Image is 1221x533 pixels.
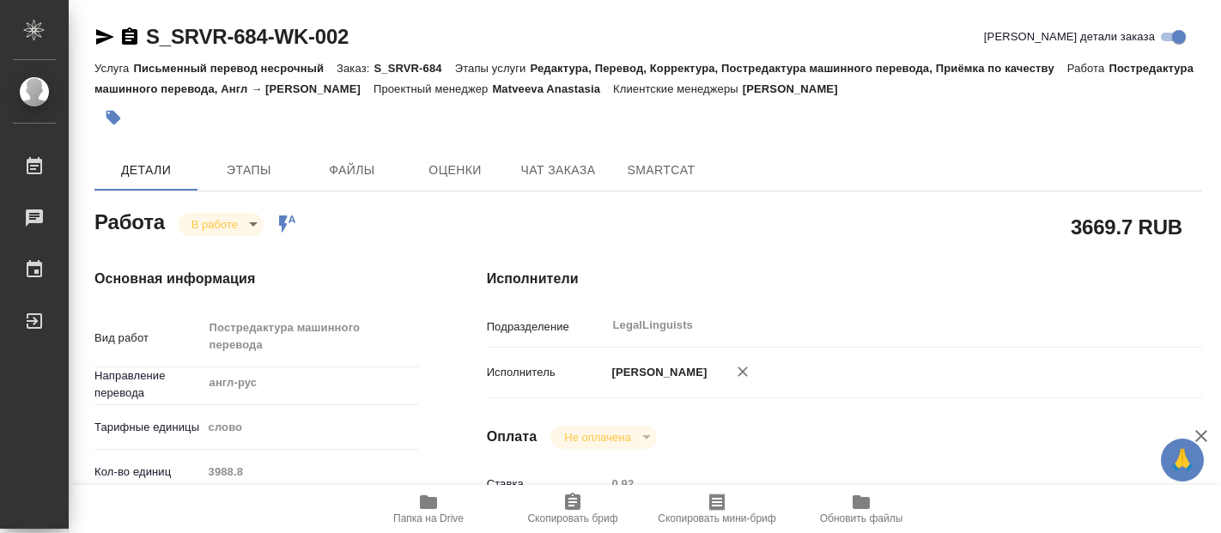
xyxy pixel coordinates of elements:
button: В работе [186,217,243,232]
button: Папка на Drive [356,485,501,533]
p: Услуга [94,62,133,75]
span: SmartCat [620,160,702,181]
span: Оценки [414,160,496,181]
p: Клиентские менеджеры [613,82,743,95]
h4: Основная информация [94,269,418,289]
p: Работа [1067,62,1109,75]
h4: Исполнители [487,269,1202,289]
p: Этапы услуги [455,62,531,75]
p: Ставка [487,475,606,493]
p: Направление перевода [94,367,203,402]
p: Вид работ [94,330,203,347]
a: S_SRVR-684-WK-002 [146,25,349,48]
input: Пустое поле [606,471,1143,496]
h2: Работа [94,205,165,236]
p: Проектный менеджер [374,82,492,95]
p: Исполнитель [487,364,606,381]
button: Скопировать ссылку [119,27,140,47]
button: Скопировать ссылку для ЯМессенджера [94,27,115,47]
span: Обновить файлы [820,512,903,524]
p: Кол-во единиц [94,463,203,481]
div: В работе [178,213,264,236]
p: Письменный перевод несрочный [133,62,337,75]
p: Matveeva Anastasia [492,82,613,95]
p: Тарифные единицы [94,419,203,436]
p: Подразделение [487,318,606,336]
h2: 3669.7 RUB [1071,212,1182,241]
span: Этапы [208,160,290,181]
span: [PERSON_NAME] детали заказа [984,28,1155,45]
span: 🙏 [1168,442,1197,478]
p: S_SRVR-684 [374,62,454,75]
button: Не оплачена [559,430,635,445]
p: Редактура, Перевод, Корректура, Постредактура машинного перевода, Приёмка по качеству [530,62,1066,75]
span: Файлы [311,160,393,181]
button: 🙏 [1161,439,1204,482]
button: Удалить исполнителя [724,353,762,391]
button: Скопировать мини-бриф [645,485,789,533]
p: [PERSON_NAME] [606,364,708,381]
h4: Оплата [487,427,538,447]
p: [PERSON_NAME] [743,82,851,95]
input: Пустое поле [203,459,418,484]
div: слово [203,413,418,442]
span: Скопировать бриф [527,512,617,524]
span: Детали [105,160,187,181]
span: Скопировать мини-бриф [658,512,775,524]
div: В работе [550,426,656,449]
p: Заказ: [337,62,374,75]
button: Скопировать бриф [501,485,645,533]
span: Папка на Drive [393,512,464,524]
button: Обновить файлы [789,485,933,533]
span: Чат заказа [517,160,599,181]
button: Добавить тэг [94,99,132,136]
